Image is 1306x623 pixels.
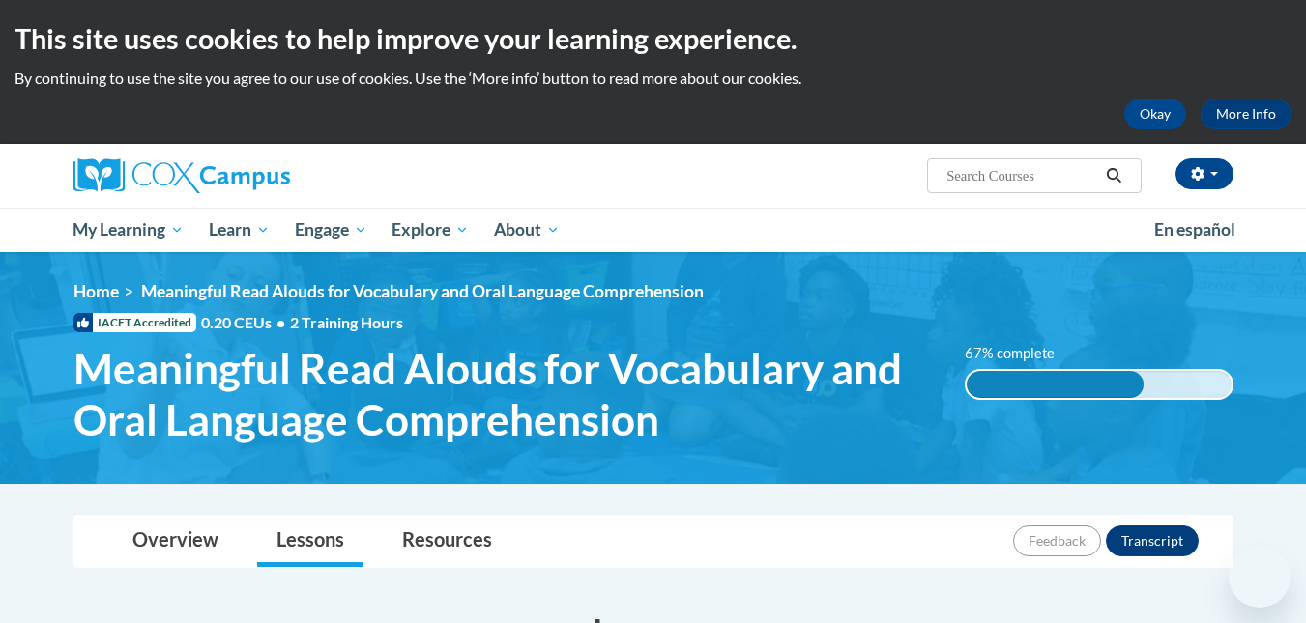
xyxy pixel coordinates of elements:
p: By continuing to use the site you agree to our use of cookies. Use the ‘More info’ button to read... [15,68,1291,89]
a: Explore [379,208,481,252]
button: Feedback [1013,525,1101,556]
input: Search Courses [944,164,1099,187]
span: My Learning [73,218,184,241]
iframe: Button to launch messaging window [1229,546,1291,608]
a: About [481,208,572,252]
span: 2 Training Hours [290,313,403,331]
h2: This site uses cookies to help improve your learning experience. [15,19,1291,58]
a: Cox Campus [73,158,441,193]
span: IACET Accredited [73,313,196,332]
button: Transcript [1106,525,1199,556]
a: More Info [1201,99,1291,129]
a: Lessons [257,516,363,567]
button: Account Settings [1175,158,1233,189]
a: Overview [113,516,238,567]
span: Meaningful Read Alouds for Vocabulary and Oral Language Comprehension [73,343,937,445]
a: En español [1142,210,1248,250]
span: Learn [209,218,270,241]
span: Explore [392,218,469,241]
span: En español [1154,219,1235,240]
img: Cox Campus [73,158,290,193]
span: About [494,218,560,241]
span: Engage [295,218,367,241]
label: 67% complete [965,343,1076,364]
a: My Learning [61,208,197,252]
button: Okay [1124,99,1186,129]
a: Learn [196,208,282,252]
a: Home [73,281,119,301]
span: 0.20 CEUs [201,312,290,333]
a: Resources [383,516,511,567]
div: Main menu [44,208,1262,252]
span: • [276,313,285,331]
div: 67% complete [967,371,1144,398]
a: Engage [282,208,380,252]
span: Meaningful Read Alouds for Vocabulary and Oral Language Comprehension [141,281,704,301]
button: Search [1099,164,1128,187]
